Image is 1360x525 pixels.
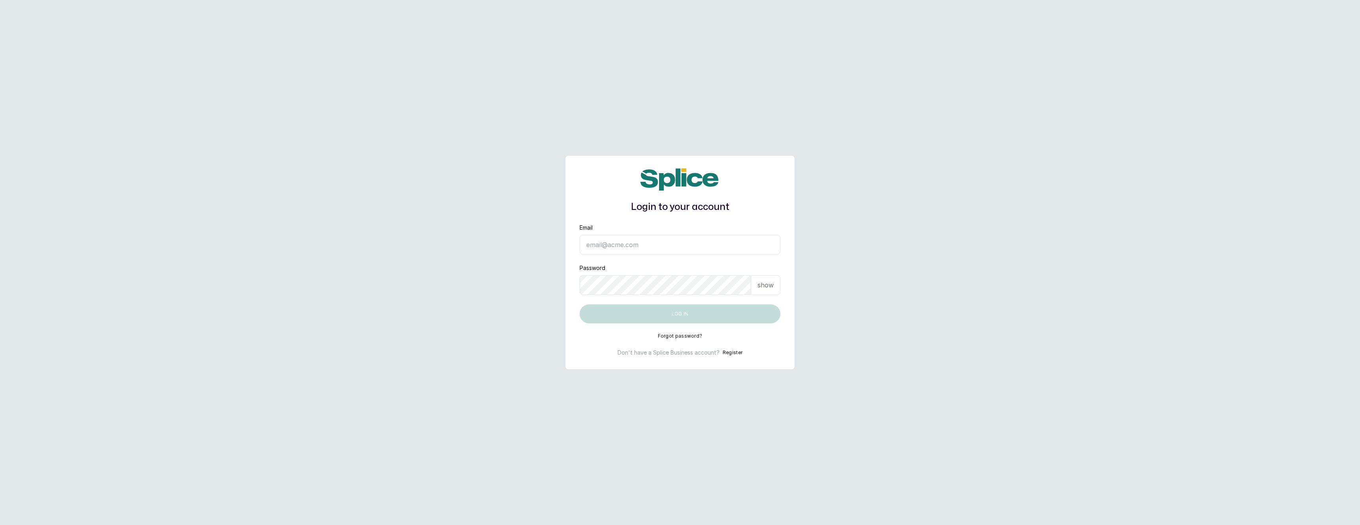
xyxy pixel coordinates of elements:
button: Log in [580,304,780,323]
h1: Login to your account [580,200,780,214]
label: Password [580,264,605,272]
button: Forgot password? [658,333,703,339]
button: Register [723,349,742,357]
p: Don't have a Splice Business account? [618,349,720,357]
input: email@acme.com [580,235,780,255]
label: Email [580,224,593,232]
p: show [757,280,774,290]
